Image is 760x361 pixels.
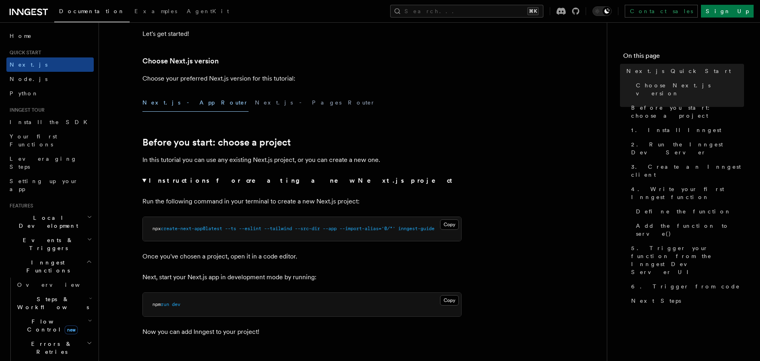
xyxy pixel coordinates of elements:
span: Features [6,203,33,209]
span: Leveraging Steps [10,156,77,170]
button: Events & Triggers [6,233,94,255]
button: Toggle dark mode [592,6,612,16]
span: Install the SDK [10,119,92,125]
strong: Instructions for creating a new Next.js project [149,177,456,184]
span: Next.js [10,61,47,68]
a: Sign Up [701,5,754,18]
span: Quick start [6,49,41,56]
span: Next.js Quick Start [626,67,731,75]
span: Inngest tour [6,107,45,113]
span: Steps & Workflows [14,295,89,311]
button: Next.js - App Router [142,94,249,112]
span: --src-dir [295,226,320,231]
summary: Instructions for creating a new Next.js project [142,175,462,186]
a: 6. Trigger from code [628,279,744,294]
span: Next Steps [631,297,681,305]
span: Errors & Retries [14,340,87,356]
a: 1. Install Inngest [628,123,744,137]
p: Run the following command in your terminal to create a new Next.js project: [142,196,462,207]
span: Add the function to serve() [636,222,744,238]
p: Once you've chosen a project, open it in a code editor. [142,251,462,262]
span: Local Development [6,214,87,230]
a: Node.js [6,72,94,86]
span: 2. Run the Inngest Dev Server [631,140,744,156]
span: new [65,325,78,334]
p: Let's get started! [142,28,462,39]
span: Examples [134,8,177,14]
span: run [161,302,169,307]
a: 5. Trigger your function from the Inngest Dev Server UI [628,241,744,279]
a: 2. Run the Inngest Dev Server [628,137,744,160]
span: Choose Next.js version [636,81,744,97]
span: --tailwind [264,226,292,231]
a: Next.js Quick Start [623,64,744,78]
span: Define the function [636,207,731,215]
span: dev [172,302,180,307]
kbd: ⌘K [527,7,539,15]
a: Choose Next.js version [633,78,744,101]
span: --app [323,226,337,231]
a: Choose Next.js version [142,55,219,67]
a: Contact sales [625,5,698,18]
span: npm [152,302,161,307]
button: Search...⌘K [390,5,543,18]
span: Setting up your app [10,178,78,192]
p: In this tutorial you can use any existing Next.js project, or you can create a new one. [142,154,462,166]
span: --ts [225,226,236,231]
a: Before you start: choose a project [628,101,744,123]
p: Now you can add Inngest to your project! [142,326,462,337]
a: Install the SDK [6,115,94,129]
a: Overview [14,278,94,292]
button: Flow Controlnew [14,314,94,337]
span: Events & Triggers [6,236,87,252]
button: Errors & Retries [14,337,94,359]
span: 4. Write your first Inngest function [631,185,744,201]
p: Next, start your Next.js app in development mode by running: [142,272,462,283]
a: Next.js [6,57,94,72]
span: 5. Trigger your function from the Inngest Dev Server UI [631,244,744,276]
a: Setting up your app [6,174,94,196]
a: 4. Write your first Inngest function [628,182,744,204]
button: Copy [440,295,459,306]
span: Node.js [10,76,47,82]
span: create-next-app@latest [161,226,222,231]
button: Next.js - Pages Router [255,94,375,112]
span: 3. Create an Inngest client [631,163,744,179]
a: Define the function [633,204,744,219]
a: Next Steps [628,294,744,308]
button: Local Development [6,211,94,233]
p: Choose your preferred Next.js version for this tutorial: [142,73,462,84]
button: Steps & Workflows [14,292,94,314]
a: Add the function to serve() [633,219,744,241]
a: AgentKit [182,2,234,22]
h4: On this page [623,51,744,64]
span: --eslint [239,226,261,231]
a: Your first Functions [6,129,94,152]
a: Python [6,86,94,101]
a: Home [6,29,94,43]
span: Documentation [59,8,125,14]
span: AgentKit [187,8,229,14]
span: '@/*' [381,226,395,231]
a: Leveraging Steps [6,152,94,174]
span: --import-alias= [340,226,381,231]
a: Before you start: choose a project [142,137,291,148]
button: Copy [440,219,459,230]
a: Examples [130,2,182,22]
span: inngest-guide [398,226,434,231]
a: 3. Create an Inngest client [628,160,744,182]
button: Inngest Functions [6,255,94,278]
span: Home [10,32,32,40]
span: 6. Trigger from code [631,282,740,290]
span: Before you start: choose a project [631,104,744,120]
span: Your first Functions [10,133,57,148]
span: Flow Control [14,318,88,333]
span: Overview [17,282,99,288]
a: Documentation [54,2,130,22]
span: Inngest Functions [6,258,86,274]
span: 1. Install Inngest [631,126,721,134]
span: npx [152,226,161,231]
span: Python [10,90,39,97]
